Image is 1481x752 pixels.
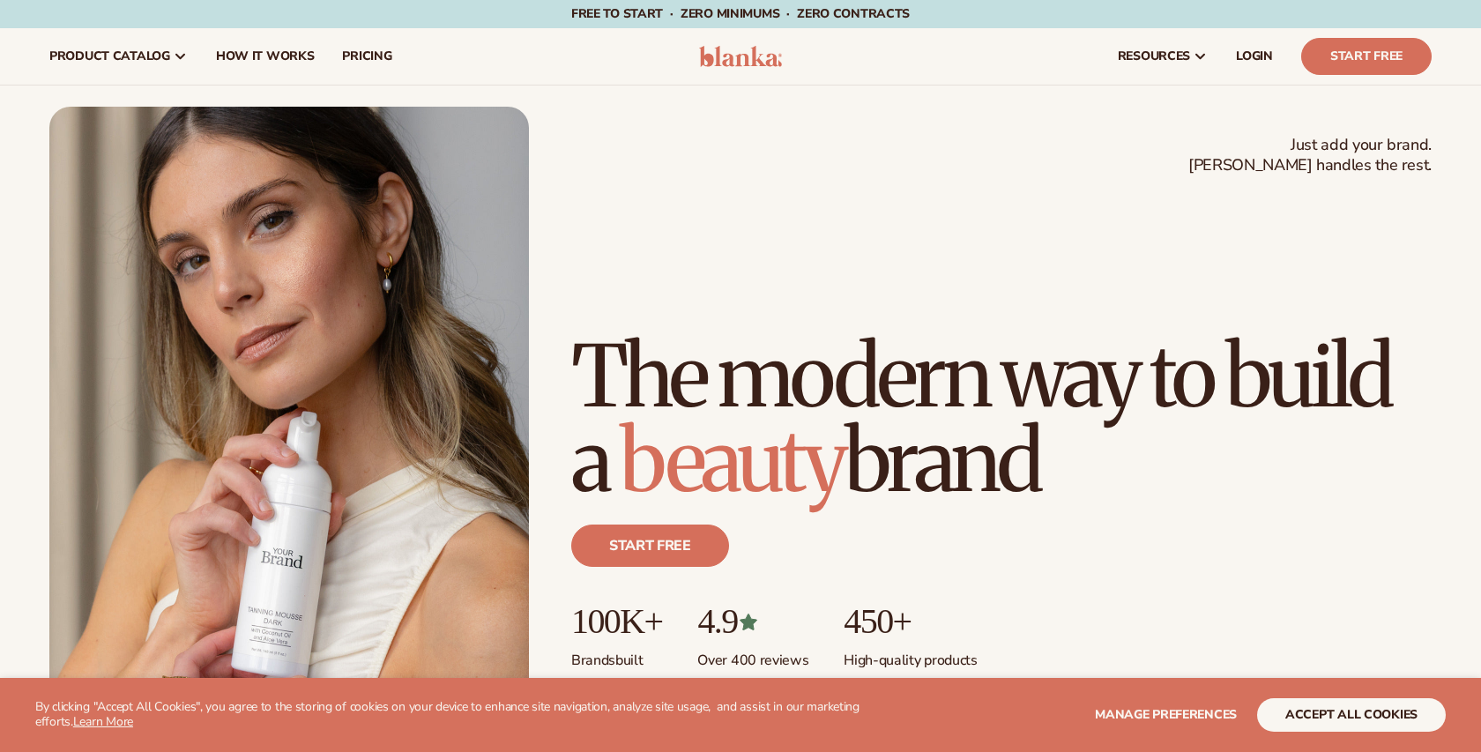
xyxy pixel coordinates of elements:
[35,28,202,85] a: product catalog
[73,713,133,730] a: Learn More
[35,700,864,730] p: By clicking "Accept All Cookies", you agree to the storing of cookies on your device to enhance s...
[202,28,329,85] a: How It Works
[571,334,1432,503] h1: The modern way to build a brand
[1118,49,1190,63] span: resources
[699,46,783,67] img: logo
[620,408,844,514] span: beauty
[697,641,808,670] p: Over 400 reviews
[328,28,406,85] a: pricing
[571,5,910,22] span: Free to start · ZERO minimums · ZERO contracts
[216,49,315,63] span: How It Works
[697,602,808,641] p: 4.9
[571,602,662,641] p: 100K+
[1257,698,1446,732] button: accept all cookies
[1236,49,1273,63] span: LOGIN
[1301,38,1432,75] a: Start Free
[49,49,170,63] span: product catalog
[1095,706,1237,723] span: Manage preferences
[1222,28,1287,85] a: LOGIN
[342,49,391,63] span: pricing
[571,525,729,567] a: Start free
[844,602,977,641] p: 450+
[49,107,529,711] img: Female holding tanning mousse.
[1104,28,1222,85] a: resources
[1188,135,1432,176] span: Just add your brand. [PERSON_NAME] handles the rest.
[844,641,977,670] p: High-quality products
[1095,698,1237,732] button: Manage preferences
[571,641,662,670] p: Brands built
